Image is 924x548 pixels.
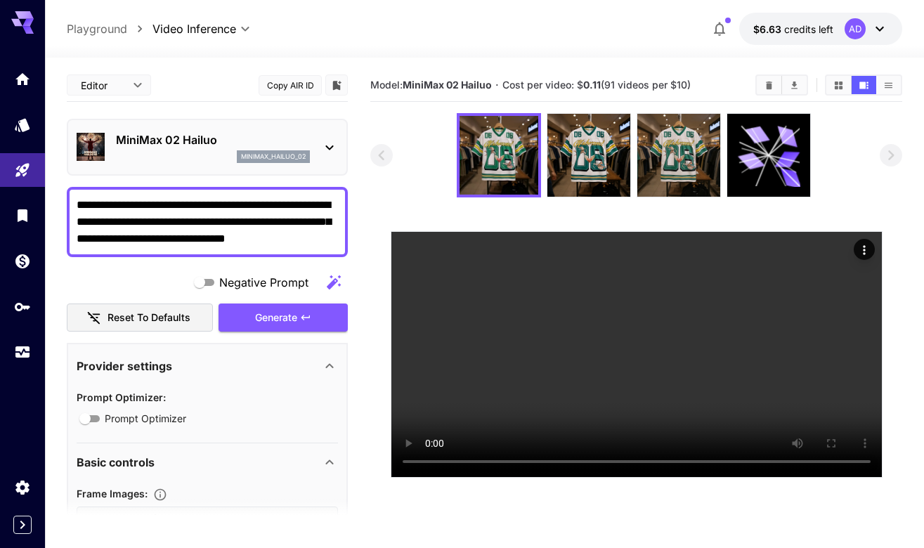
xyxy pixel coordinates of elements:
span: Prompt Optimizer [105,411,186,426]
div: Models [14,116,31,133]
div: Basic controls [77,445,338,479]
p: Provider settings [77,358,172,374]
nav: breadcrumb [67,20,152,37]
div: Playground [14,162,31,179]
span: Frame Images : [77,488,148,500]
button: Clear videos [757,76,781,94]
span: Generate [255,309,297,327]
button: Show videos in list view [876,76,901,94]
button: Show videos in grid view [826,76,851,94]
button: Expand sidebar [13,516,32,534]
a: Playground [67,20,127,37]
p: Basic controls [77,454,155,471]
span: Prompt Optimizer : [77,391,166,403]
div: Wallet [14,252,31,270]
span: Negative Prompt [219,274,308,291]
div: Actions [854,239,875,260]
div: MiniMax 02 Hailuominimax_hailuo_02 [77,126,338,169]
span: Model: [370,79,492,91]
span: Video Inference [152,20,236,37]
span: credits left [784,23,833,35]
div: Clear videosDownload All [755,74,808,96]
button: Copy AIR ID [259,75,322,96]
span: $6.63 [753,23,784,35]
div: $6.62698 [753,22,833,37]
span: Cost per video: $ (91 videos per $10) [502,79,691,91]
div: Show videos in grid viewShow videos in video viewShow videos in list view [825,74,902,96]
button: Download All [782,76,807,94]
button: Add to library [330,77,343,93]
button: Reset to defaults [67,304,213,332]
div: AD [845,18,866,39]
b: MiniMax 02 Hailuo [403,79,492,91]
div: Home [14,70,31,88]
button: $6.62698AD [739,13,902,45]
p: minimax_hailuo_02 [241,152,306,162]
p: · [495,77,499,93]
div: Usage [14,344,31,361]
b: 0.11 [583,79,601,91]
span: Editor [81,78,124,93]
div: API Keys [14,298,31,315]
img: l8ERGgAAAAZJREFUAwBBoOEZb7xjOwAAAABJRU5ErkJggg== [637,114,720,197]
img: gFTwNAAAABklEQVQDAFMd6fkw+fkcAAAAAElFTkSuQmCC [547,114,630,197]
img: +o4uHMAAAAGSURBVAMADNVDhqh5Gd4AAAAASUVORK5CYII= [460,116,538,195]
div: Library [14,207,31,224]
div: Provider settings [77,349,338,383]
div: Settings [14,478,31,496]
p: MiniMax 02 Hailuo [116,131,310,148]
button: Upload frame images. [148,488,173,502]
button: Show videos in video view [852,76,876,94]
button: Generate [219,304,348,332]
